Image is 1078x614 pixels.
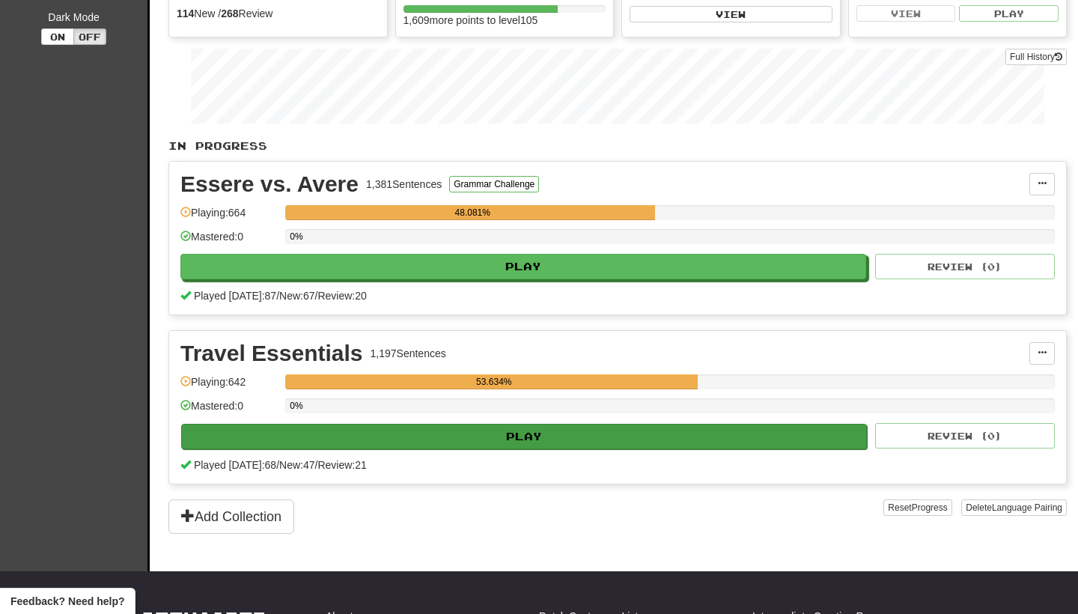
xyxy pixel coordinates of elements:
[315,459,318,471] span: /
[366,177,442,192] div: 1,381 Sentences
[194,459,276,471] span: Played [DATE]: 68
[73,28,106,45] button: Off
[11,10,136,25] div: Dark Mode
[41,28,74,45] button: On
[1005,49,1067,65] a: Full History
[180,342,363,365] div: Travel Essentials
[221,7,238,19] strong: 268
[317,459,366,471] span: Review: 21
[180,374,278,399] div: Playing: 642
[177,6,380,21] div: New / Review
[279,290,314,302] span: New: 67
[180,229,278,254] div: Mastered: 0
[279,459,314,471] span: New: 47
[180,254,866,279] button: Play
[180,173,359,195] div: Essere vs. Avere
[992,502,1062,513] span: Language Pairing
[290,374,698,389] div: 53.634%
[630,6,832,22] button: View
[276,459,279,471] span: /
[404,13,606,28] div: 1,609 more points to level 105
[317,290,366,302] span: Review: 20
[449,176,539,192] button: Grammar Challenge
[856,5,956,22] button: View
[315,290,318,302] span: /
[912,502,948,513] span: Progress
[290,205,655,220] div: 48.081%
[168,499,294,534] button: Add Collection
[181,424,867,449] button: Play
[180,205,278,230] div: Playing: 664
[875,254,1055,279] button: Review (0)
[883,499,951,516] button: ResetProgress
[10,594,124,609] span: Open feedback widget
[875,423,1055,449] button: Review (0)
[177,7,194,19] strong: 114
[194,290,276,302] span: Played [DATE]: 87
[961,499,1067,516] button: DeleteLanguage Pairing
[371,346,446,361] div: 1,197 Sentences
[168,139,1067,153] p: In Progress
[276,290,279,302] span: /
[959,5,1059,22] button: Play
[180,398,278,423] div: Mastered: 0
